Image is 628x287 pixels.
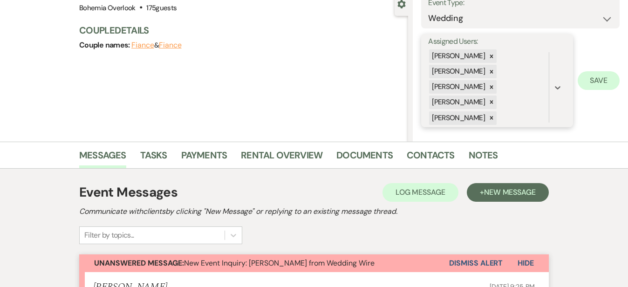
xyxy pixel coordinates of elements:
[159,41,182,49] button: Fiance
[518,258,534,268] span: Hide
[79,183,177,202] h1: Event Messages
[94,258,184,268] strong: Unanswered Message:
[503,254,549,272] button: Hide
[469,148,498,168] a: Notes
[382,183,458,202] button: Log Message
[79,206,549,217] h2: Communicate with clients by clicking "New Message" or replying to an existing message thread.
[467,183,549,202] button: +New Message
[79,3,136,13] span: Bohemia Overlook
[429,96,486,109] div: [PERSON_NAME]
[181,148,227,168] a: Payments
[94,258,375,268] span: New Event Inquiry: [PERSON_NAME] from Wedding Wire
[578,71,620,90] button: Save
[449,254,503,272] button: Dismiss Alert
[336,148,393,168] a: Documents
[79,24,399,37] h3: Couple Details
[407,148,455,168] a: Contacts
[429,49,486,63] div: [PERSON_NAME]
[79,254,449,272] button: Unanswered Message:New Event Inquiry: [PERSON_NAME] from Wedding Wire
[428,35,566,48] label: Assigned Users:
[79,40,131,50] span: Couple names:
[140,148,167,168] a: Tasks
[241,148,322,168] a: Rental Overview
[429,65,486,78] div: [PERSON_NAME]
[146,3,177,13] span: 175 guests
[429,80,486,94] div: [PERSON_NAME]
[84,230,134,241] div: Filter by topics...
[79,148,126,168] a: Messages
[396,187,445,197] span: Log Message
[131,41,154,49] button: Fiance
[484,187,536,197] span: New Message
[131,41,181,50] span: &
[429,111,486,125] div: [PERSON_NAME]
